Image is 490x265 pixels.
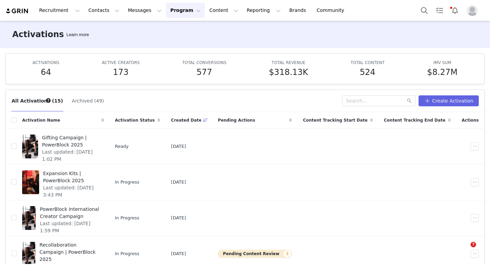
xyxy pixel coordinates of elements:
span: [DATE] [171,143,186,150]
h5: $8.27M [427,66,457,78]
span: In Progress [115,179,140,186]
div: Tooltip anchor [45,97,51,104]
h5: 64 [41,66,51,78]
button: Profile [463,5,485,16]
i: icon: search [407,98,412,103]
span: Recollaboration Campaign | PowerBlock 2025 [39,241,100,263]
a: Community [313,3,352,18]
span: In Progress [115,250,140,257]
h5: 173 [113,66,129,78]
span: IMV SUM [433,60,451,65]
h5: 524 [360,66,375,78]
img: grin logo [5,8,29,14]
span: In Progress [115,215,140,221]
span: TOTAL REVENUE [272,60,305,65]
a: Brands [285,3,312,18]
input: Search... [342,95,416,106]
span: PowerBlock International Creator Campaign [40,206,100,220]
span: [DATE] [171,250,186,257]
span: Activation Name [22,117,60,123]
a: Expansion Kits | PowerBlock 2025Last updated: [DATE] 3:43 PM [22,169,104,196]
button: Pending Content Review3 [218,250,292,258]
button: Notifications [447,3,462,18]
span: Last updated: [DATE] 1:02 PM [42,149,100,163]
a: PowerBlock International Creator CampaignLast updated: [DATE] 1:59 PM [22,204,104,232]
span: ACTIVATIONS [32,60,59,65]
span: Activation Status [115,117,155,123]
a: Tasks [432,3,447,18]
button: Create Activation [419,95,479,106]
span: [DATE] [171,179,186,186]
button: Messages [124,3,166,18]
button: All Activations (15) [11,95,63,106]
span: Gifting Campaign | PowerBlock 2025 [42,134,100,149]
span: Content Tracking Start Date [303,117,367,123]
button: Reporting [243,3,285,18]
span: Content Tracking End Date [384,117,445,123]
span: 7 [471,242,476,247]
button: Content [205,3,242,18]
span: TOTAL CONTENT [350,60,385,65]
span: Created Date [171,117,202,123]
span: Expansion Kits | PowerBlock 2025 [43,170,100,184]
button: Search [417,3,432,18]
span: Last updated: [DATE] 1:59 PM [40,220,100,234]
a: Gifting Campaign | PowerBlock 2025Last updated: [DATE] 1:02 PM [22,133,104,160]
span: ACTIVE CREATORS [102,60,140,65]
span: [DATE] [171,215,186,221]
span: TOTAL CONVERSIONS [182,60,226,65]
img: placeholder-profile.jpg [467,5,478,16]
span: Last updated: [DATE] 3:43 PM [43,184,100,199]
h5: 577 [196,66,212,78]
button: Archived (49) [71,95,104,106]
h3: Activations [12,28,64,41]
div: Actions [456,113,484,127]
h5: $318.13K [269,66,308,78]
iframe: Intercom live chat [457,242,473,258]
span: Pending Actions [218,117,255,123]
span: Ready [115,143,129,150]
button: Program [166,3,205,18]
button: Recruitment [35,3,84,18]
div: Tooltip anchor [65,31,90,38]
button: Contacts [84,3,124,18]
